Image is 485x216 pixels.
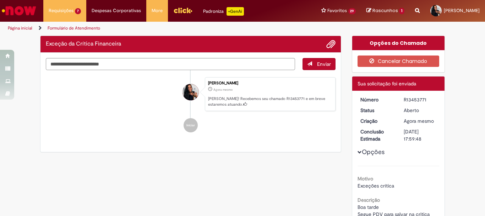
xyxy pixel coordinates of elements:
[404,118,434,124] span: Agora mesmo
[152,7,163,14] span: More
[303,58,336,70] button: Enviar
[208,81,332,85] div: [PERSON_NAME]
[75,8,81,14] span: 7
[358,197,380,203] b: Descrição
[203,7,244,16] div: Padroniza
[92,7,141,14] span: Despesas Corporativas
[366,7,404,14] a: Rascunhos
[352,36,445,50] div: Opções do Chamado
[227,7,244,16] p: +GenAi
[213,88,233,92] time: 27/08/2025 16:59:44
[208,96,332,107] p: [PERSON_NAME]! Recebemos seu chamado R13453771 e em breve estaremos atuando.
[8,25,32,31] a: Página inicial
[317,61,331,67] span: Enviar
[372,7,398,14] span: Rascunhos
[49,7,73,14] span: Requisições
[355,107,399,114] dt: Status
[355,117,399,125] dt: Criação
[404,117,437,125] div: 27/08/2025 16:59:44
[46,58,295,70] textarea: Digite sua mensagem aqui...
[444,7,480,14] span: [PERSON_NAME]
[46,77,336,111] li: Bianca Santos Souza
[355,128,399,142] dt: Conclusão Estimada
[182,84,199,100] div: Bianca Santos Souza
[173,5,192,16] img: click_logo_yellow_360x200.png
[399,8,404,14] span: 1
[46,70,336,140] ul: Histórico de tíquete
[358,183,394,189] span: Exceções crítica
[358,56,440,67] button: Cancelar Chamado
[404,118,434,124] time: 27/08/2025 16:59:44
[327,7,347,14] span: Favoritos
[213,88,233,92] span: Agora mesmo
[358,80,416,87] span: Sua solicitação foi enviada
[404,96,437,103] div: R13453771
[404,107,437,114] div: Aberto
[326,39,336,49] button: Adicionar anexos
[46,41,121,47] h2: Exceção da Crítica Financeira Histórico de tíquete
[348,8,356,14] span: 29
[1,4,37,18] img: ServiceNow
[358,175,373,182] b: Motivo
[5,22,318,35] ul: Trilhas de página
[355,96,399,103] dt: Número
[48,25,100,31] a: Formulário de Atendimento
[404,128,437,142] div: [DATE] 17:59:48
